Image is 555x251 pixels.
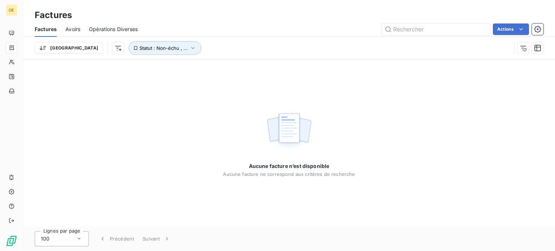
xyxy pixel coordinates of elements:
span: Aucune facture n’est disponible [249,163,330,170]
iframe: Intercom live chat [530,226,548,244]
div: OE [6,4,17,16]
button: Statut : Non-échu , ... [129,41,201,55]
button: Précédent [95,231,138,246]
span: 100 [41,235,50,242]
span: Opérations Diverses [89,26,138,33]
input: Rechercher [382,23,490,35]
span: Aucune facture ne correspond aux critères de recherche [223,171,355,177]
button: Actions [493,23,529,35]
span: Statut : Non-échu , ... [139,45,188,51]
img: empty state [266,109,312,154]
span: Avoirs [65,26,80,33]
span: Factures [35,26,57,33]
h3: Factures [35,9,72,22]
button: Suivant [138,231,175,246]
img: Logo LeanPay [6,235,17,247]
button: [GEOGRAPHIC_DATA] [35,42,103,54]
